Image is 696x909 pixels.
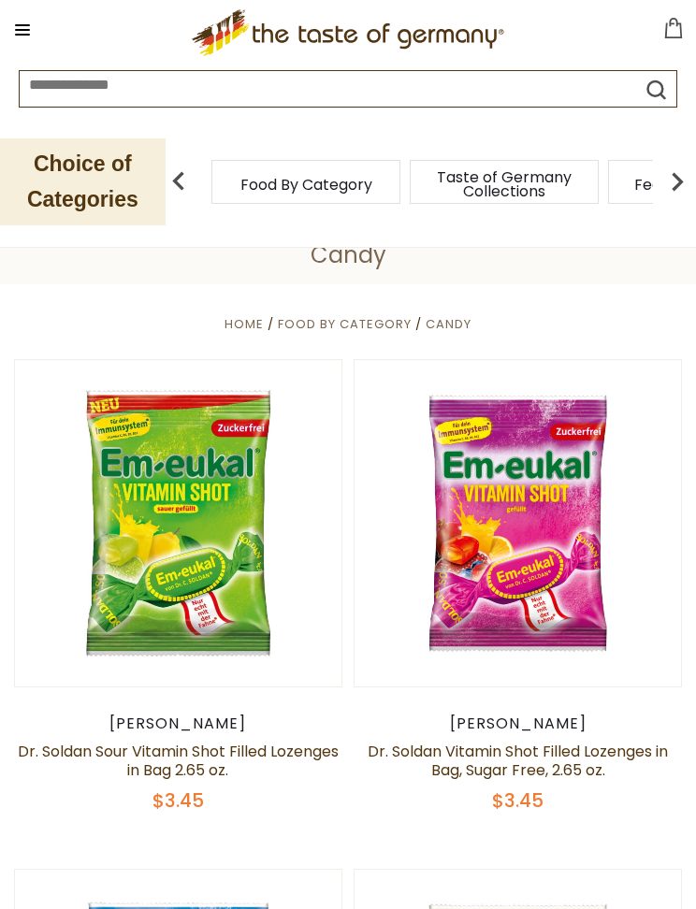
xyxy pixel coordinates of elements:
[492,787,544,814] span: $3.45
[14,714,342,733] div: [PERSON_NAME]
[426,315,471,333] a: Candy
[240,178,372,192] a: Food By Category
[659,163,696,200] img: next arrow
[278,315,412,333] a: Food By Category
[15,360,341,686] img: Dr. Soldan Sour Vitamin Shot Filled
[225,315,264,333] a: Home
[152,787,204,814] span: $3.45
[368,741,668,781] a: Dr. Soldan Vitamin Shot Filled Lozenges in Bag, Sugar Free, 2.65 oz.
[160,163,197,200] img: previous arrow
[18,741,339,781] a: Dr. Soldan Sour Vitamin Shot Filled Lozenges in Bag 2.65 oz.
[429,170,579,198] a: Taste of Germany Collections
[354,714,682,733] div: [PERSON_NAME]
[355,360,681,686] img: Dr. Soldan Vitamin Shot Filled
